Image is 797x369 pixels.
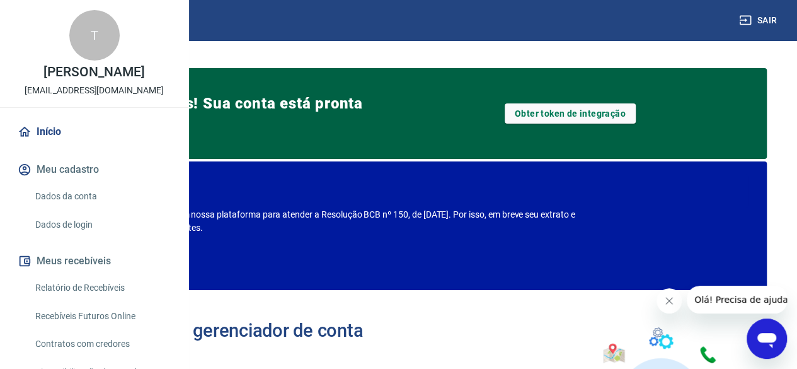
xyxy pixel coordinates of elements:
p: [EMAIL_ADDRESS][DOMAIN_NAME] [25,84,164,97]
span: Boas notícias! Sua conta está pronta para vender. [96,93,368,134]
iframe: Mensagem da empresa [687,286,787,313]
a: Relatório de Recebíveis [30,275,173,301]
div: T [69,10,120,61]
a: Início [15,118,173,146]
p: Estamos realizando adequações em nossa plataforma para atender a Resolução BCB nº 150, de [DATE].... [49,208,608,235]
a: Obter token de integração [505,103,636,124]
h2: Bem-vindo(a) ao gerenciador de conta Vindi [55,320,399,361]
span: Olá! Precisa de ajuda? [8,9,106,19]
a: Dados de login [30,212,173,238]
p: [PERSON_NAME] [43,66,144,79]
a: Recebíveis Futuros Online [30,303,173,329]
button: Meus recebíveis [15,247,173,275]
iframe: Botão para abrir a janela de mensagens [747,319,787,359]
button: Sair [737,9,782,32]
a: Dados da conta [30,184,173,209]
button: Meu cadastro [15,156,173,184]
a: Contratos com credores [30,331,173,357]
iframe: Fechar mensagem [657,288,682,313]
